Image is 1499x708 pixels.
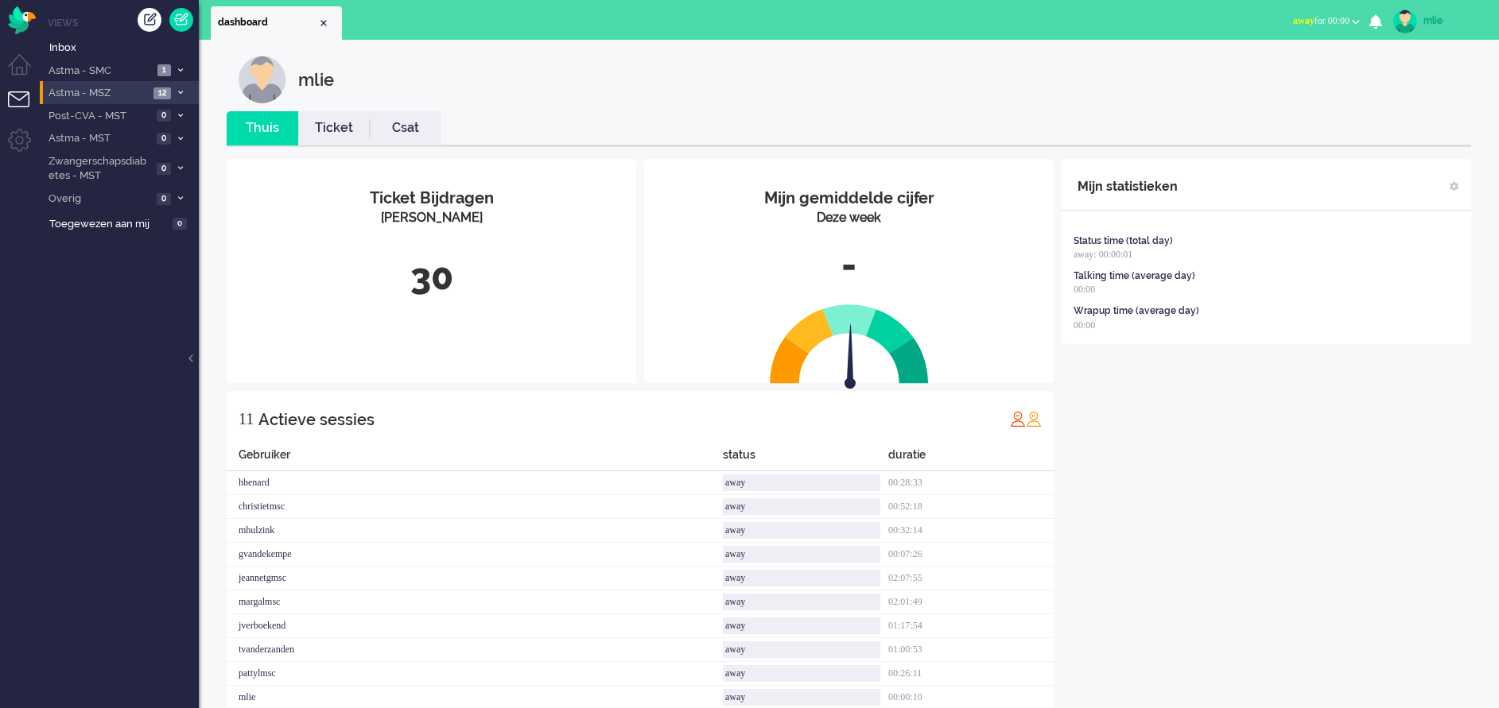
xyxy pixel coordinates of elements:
[723,498,880,515] div: away
[239,403,254,435] div: 11
[816,324,884,393] img: arrow.svg
[370,111,441,145] li: Csat
[656,209,1042,227] div: Deze week
[888,590,1054,614] div: 02:01:49
[723,689,880,706] div: away
[888,471,1054,495] div: 00:28:33
[49,217,168,232] span: Toegewezen aan mij
[138,8,161,32] div: Creëer ticket
[169,8,193,32] a: Quick Ticket
[8,54,44,90] li: Dashboard menu
[888,495,1054,519] div: 00:52:18
[211,6,342,40] li: Dashboard
[46,86,149,101] span: Astma - MSZ
[1074,269,1195,283] div: Talking time (average day)
[239,209,624,227] div: [PERSON_NAME]
[8,129,44,164] li: Admin menu
[46,64,153,79] span: Astma - SMC
[1393,10,1417,33] img: avatar
[317,17,330,29] div: Close tab
[8,6,36,34] img: flow_omnibird.svg
[218,16,317,29] span: dashboard
[227,638,723,662] div: tvanderzanden
[656,187,1042,210] div: Mijn gemiddelde cijfer
[157,163,171,175] span: 0
[370,119,441,137] a: Csat
[153,87,171,99] span: 12
[1423,13,1483,29] div: mlie
[723,474,880,491] div: away
[1026,411,1042,427] img: profile_orange.svg
[888,519,1054,543] div: 00:32:14
[46,215,199,232] a: Toegewezen aan mij 0
[723,641,880,658] div: away
[227,662,723,686] div: pattylmsc
[1074,249,1132,260] span: away: 00:00:01
[1078,171,1178,203] div: Mijn statistieken
[48,16,199,29] li: Views
[888,543,1054,567] div: 00:07:26
[227,471,723,495] div: hbenard
[888,614,1054,638] div: 01:17:54
[227,543,723,567] div: gvandekempe
[298,119,370,137] a: Ticket
[1074,234,1173,248] div: Status time (total day)
[227,590,723,614] div: margalmsc
[888,447,1054,471] div: duratie
[723,447,888,471] div: status
[46,38,199,56] a: Inbox
[770,304,929,384] img: semi_circle.svg
[723,665,880,682] div: away
[239,56,286,103] img: customer.svg
[227,519,723,543] div: mhulzink
[1074,284,1095,295] span: 00:00
[1390,10,1483,33] a: mlie
[1010,411,1026,427] img: profile_red.svg
[723,522,880,539] div: away
[239,187,624,210] div: Ticket Bijdragen
[656,239,1042,292] div: -
[258,404,375,435] div: Actieve sessies
[723,594,880,610] div: away
[1074,304,1199,318] div: Wrapup time (average day)
[1293,15,1349,26] span: for 00:00
[227,614,723,638] div: jverboekend
[46,192,152,207] span: Overig
[46,109,152,124] span: Post-CVA - MST
[227,119,298,137] a: Thuis
[173,218,187,230] span: 0
[1293,15,1315,26] span: away
[888,662,1054,686] div: 00:26:11
[8,91,44,127] li: Tickets menu
[157,64,171,76] span: 1
[157,133,171,145] span: 0
[227,495,723,519] div: christietmsc
[1074,319,1095,331] span: 00:00
[227,567,723,590] div: jeannetgmsc
[298,111,370,145] li: Ticket
[1283,10,1369,33] button: awayfor 00:00
[46,154,152,184] span: Zwangerschapsdiabetes - MST
[723,546,880,563] div: away
[46,131,152,146] span: Astma - MST
[157,110,171,122] span: 0
[723,617,880,634] div: away
[888,638,1054,662] div: 01:00:53
[298,56,334,103] div: mlie
[1283,5,1369,40] li: awayfor 00:00
[227,447,723,471] div: Gebruiker
[49,41,199,56] span: Inbox
[227,111,298,145] li: Thuis
[157,193,171,205] span: 0
[8,10,36,22] a: Omnidesk
[888,567,1054,590] div: 02:07:55
[239,251,624,304] div: 30
[723,570,880,586] div: away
